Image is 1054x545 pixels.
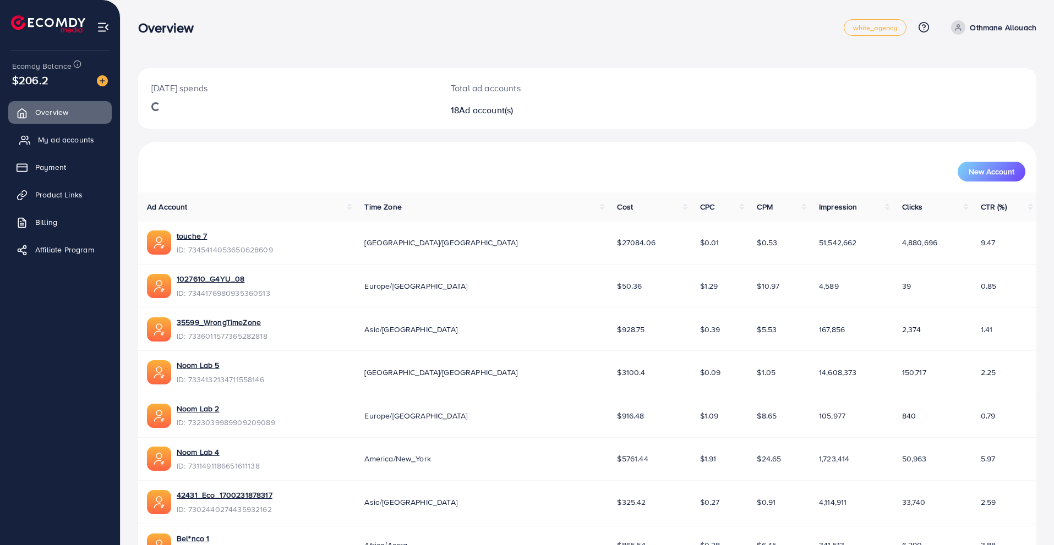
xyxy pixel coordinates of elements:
span: 14,608,373 [819,367,857,378]
span: $27084.06 [617,237,655,248]
a: logo [11,15,85,32]
img: ic-ads-acc.e4c84228.svg [147,447,171,471]
span: ID: 7345414053650628609 [177,244,273,255]
span: 9.47 [981,237,996,248]
span: $0.27 [700,497,720,508]
img: menu [97,21,110,34]
button: New Account [958,162,1025,181]
a: Overview [8,101,112,123]
span: Time Zone [364,201,401,212]
span: $206.2 [12,72,48,88]
span: 4,114,911 [819,497,847,508]
a: 35599_WrongTimeZone [177,317,267,328]
span: $24.65 [757,453,781,464]
span: $325.42 [617,497,646,508]
span: $0.01 [700,237,719,248]
span: 150,717 [902,367,926,378]
span: $1.09 [700,410,719,421]
span: $1.05 [757,367,776,378]
a: Noom Lab 5 [177,360,264,371]
span: Europe/[GEOGRAPHIC_DATA] [364,280,467,291]
span: $1.29 [700,280,718,291]
a: touche 7 [177,230,273,241]
img: image [97,75,108,86]
p: Othmane Allouach [970,21,1036,34]
span: ID: 7302440274435932162 [177,504,272,515]
span: CTR (%) [981,201,1007,212]
span: [GEOGRAPHIC_DATA]/[GEOGRAPHIC_DATA] [364,367,517,378]
span: Clicks [902,201,923,212]
img: ic-ads-acc.e4c84228.svg [147,230,171,255]
span: [GEOGRAPHIC_DATA]/[GEOGRAPHIC_DATA] [364,237,517,248]
span: 2.25 [981,367,996,378]
span: ID: 7344176980935360513 [177,288,270,299]
span: 4,880,696 [902,237,937,248]
span: 840 [902,410,916,421]
span: 105,977 [819,410,845,421]
span: $5.53 [757,324,777,335]
span: ID: 7334132134711558146 [177,374,264,385]
span: $8.65 [757,410,777,421]
span: $3100.4 [617,367,645,378]
a: Othmane Allouach [947,20,1036,35]
h2: 18 [451,105,649,115]
img: ic-ads-acc.e4c84228.svg [147,317,171,342]
a: Noom Lab 4 [177,447,260,458]
p: [DATE] spends [151,81,424,95]
a: Affiliate Program [8,239,112,261]
span: 2.59 [981,497,996,508]
span: Ad Account [147,201,188,212]
span: Asia/[GEOGRAPHIC_DATA] [364,497,457,508]
img: ic-ads-acc.e4c84228.svg [147,490,171,514]
span: 167,856 [819,324,845,335]
a: Billing [8,211,112,233]
span: 4,589 [819,280,839,291]
span: $10.97 [757,280,779,291]
a: Noom Lab 2 [177,403,275,414]
span: $0.39 [700,324,720,335]
span: Cost [617,201,633,212]
span: $1.91 [700,453,717,464]
span: $0.53 [757,237,777,248]
a: white_agency [844,19,907,36]
a: Bel*nco 1 [177,533,276,544]
a: My ad accounts [8,129,112,151]
span: CPC [700,201,714,212]
a: Payment [8,156,112,178]
img: ic-ads-acc.e4c84228.svg [147,404,171,428]
span: $0.91 [757,497,776,508]
span: $928.75 [617,324,645,335]
p: Total ad accounts [451,81,649,95]
span: Europe/[GEOGRAPHIC_DATA] [364,410,467,421]
span: $50.36 [617,280,642,291]
span: Overview [35,107,68,118]
span: Asia/[GEOGRAPHIC_DATA] [364,324,457,335]
span: 51,542,662 [819,237,857,248]
span: 1,723,414 [819,453,849,464]
span: $0.09 [700,367,721,378]
span: Impression [819,201,858,212]
a: 42431_Eco_1700231878317 [177,489,272,500]
span: 0.85 [981,280,997,291]
span: 1.41 [981,324,993,335]
span: America/New_York [364,453,431,464]
span: $5761.44 [617,453,648,464]
span: 39 [902,280,911,291]
span: ID: 7311491186651611138 [177,460,260,471]
span: Billing [35,217,57,228]
span: 50,963 [902,453,927,464]
span: My ad accounts [38,134,94,145]
img: ic-ads-acc.e4c84228.svg [147,274,171,298]
span: Payment [35,162,66,173]
span: ID: 7323039989909209089 [177,417,275,428]
span: New Account [969,168,1014,175]
img: ic-ads-acc.e4c84228.svg [147,360,171,384]
span: 5.97 [981,453,996,464]
a: 1027610_G4YU_08 [177,273,270,284]
span: 2,374 [902,324,921,335]
h3: Overview [138,20,203,36]
span: Ecomdy Balance [12,60,72,71]
span: CPM [757,201,772,212]
span: Product Links [35,189,83,200]
span: $916.48 [617,410,644,421]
